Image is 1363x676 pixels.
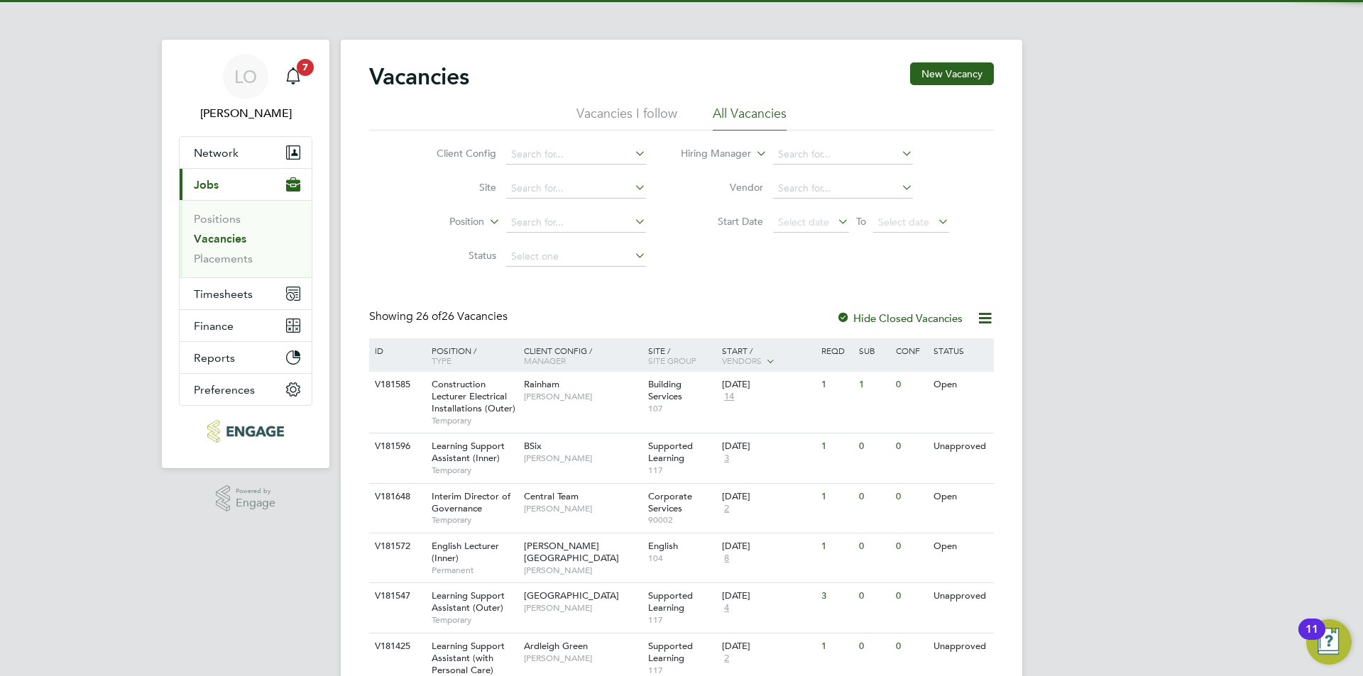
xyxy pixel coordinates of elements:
[648,640,693,664] span: Supported Learning
[722,641,814,653] div: [DATE]
[855,372,892,398] div: 1
[506,247,646,267] input: Select one
[432,514,517,526] span: Temporary
[648,553,716,564] span: 104
[1305,629,1318,648] div: 11
[506,213,646,233] input: Search for...
[669,147,751,161] label: Hiring Manager
[524,503,641,514] span: [PERSON_NAME]
[818,583,855,609] div: 3
[648,589,693,614] span: Supported Learning
[524,490,579,502] span: Central Team
[415,181,496,194] label: Site
[722,602,731,614] span: 4
[194,351,235,365] span: Reports
[524,602,641,614] span: [PERSON_NAME]
[524,540,619,564] span: [PERSON_NAME][GEOGRAPHIC_DATA]
[432,465,517,476] span: Temporary
[194,178,219,192] span: Jobs
[648,440,693,464] span: Supported Learning
[371,433,421,460] div: V181596
[416,309,442,323] span: 26 of
[648,540,678,552] span: English
[524,453,641,464] span: [PERSON_NAME]
[194,212,241,226] a: Positions
[179,54,312,122] a: LO[PERSON_NAME]
[524,653,641,664] span: [PERSON_NAME]
[403,215,484,229] label: Position
[773,179,913,199] input: Search for...
[506,145,646,165] input: Search for...
[648,378,682,402] span: Building Services
[415,249,496,262] label: Status
[194,383,255,397] span: Preferences
[180,342,312,373] button: Reports
[432,565,517,576] span: Permanent
[855,533,892,560] div: 0
[892,433,929,460] div: 0
[681,215,763,228] label: Start Date
[892,484,929,510] div: 0
[930,433,992,460] div: Unapproved
[524,589,619,602] span: [GEOGRAPHIC_DATA]
[855,484,892,510] div: 0
[432,415,517,426] span: Temporary
[722,553,731,565] span: 8
[416,309,508,323] span: 26 Vacancies
[648,514,716,526] span: 90002
[180,169,312,200] button: Jobs
[648,355,696,366] span: Site Group
[855,433,892,460] div: 0
[681,181,763,194] label: Vendor
[878,216,929,228] span: Select date
[524,565,641,576] span: [PERSON_NAME]
[180,374,312,405] button: Preferences
[179,420,312,443] a: Go to home page
[1306,619,1352,665] button: Open Resource Center, 11 new notifications
[892,583,929,609] div: 0
[722,590,814,602] div: [DATE]
[371,338,421,362] div: ID
[207,420,283,443] img: morganhunt-logo-retina.png
[162,40,329,468] nav: Main navigation
[722,453,731,465] span: 3
[421,338,520,372] div: Position /
[722,491,814,503] div: [DATE]
[930,372,992,398] div: Open
[194,287,253,301] span: Timesheets
[297,59,314,76] span: 7
[371,372,421,398] div: V181585
[371,533,421,560] div: V181572
[648,614,716,626] span: 117
[855,633,892,660] div: 0
[930,533,992,560] div: Open
[930,583,992,609] div: Unapproved
[520,338,645,372] div: Client Config /
[930,338,992,362] div: Status
[773,145,913,165] input: Search for...
[369,309,510,324] div: Showing
[369,62,469,91] h2: Vacancies
[432,490,510,514] span: Interim Director of Governance
[836,311,963,325] label: Hide Closed Vacancies
[892,533,929,560] div: 0
[722,355,762,366] span: Vendors
[648,403,716,414] span: 107
[576,105,677,131] li: Vacancies I follow
[524,640,588,652] span: Ardleigh Green
[194,232,246,245] a: Vacancies
[892,633,929,660] div: 0
[524,440,542,452] span: BSix
[818,633,855,660] div: 1
[722,541,814,553] div: [DATE]
[892,372,929,398] div: 0
[179,105,312,122] span: Luke O'Neill
[855,338,892,362] div: Sub
[236,485,275,497] span: Powered by
[852,212,870,231] span: To
[432,378,515,414] span: Construction Lecturer Electrical Installations (Outer)
[432,614,517,626] span: Temporary
[234,67,257,86] span: LO
[180,278,312,309] button: Timesheets
[645,338,719,372] div: Site /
